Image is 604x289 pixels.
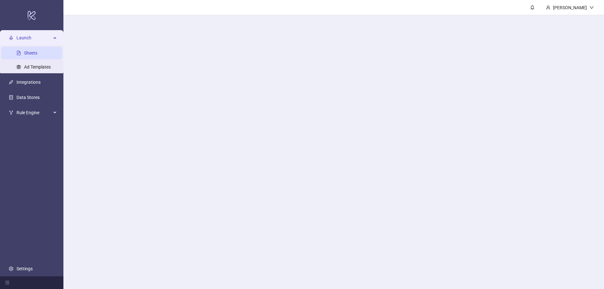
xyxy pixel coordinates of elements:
span: menu-fold [5,280,10,285]
a: Integrations [16,80,41,85]
a: Sheets [24,50,37,56]
span: user [546,5,550,10]
span: down [589,5,594,10]
a: Data Stores [16,95,40,100]
span: fork [9,110,13,115]
span: Rule Engine [16,106,51,119]
span: bell [530,5,535,10]
span: rocket [9,36,13,40]
span: Launch [16,31,51,44]
a: Ad Templates [24,64,51,69]
a: Settings [16,266,33,271]
div: [PERSON_NAME] [550,4,589,11]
